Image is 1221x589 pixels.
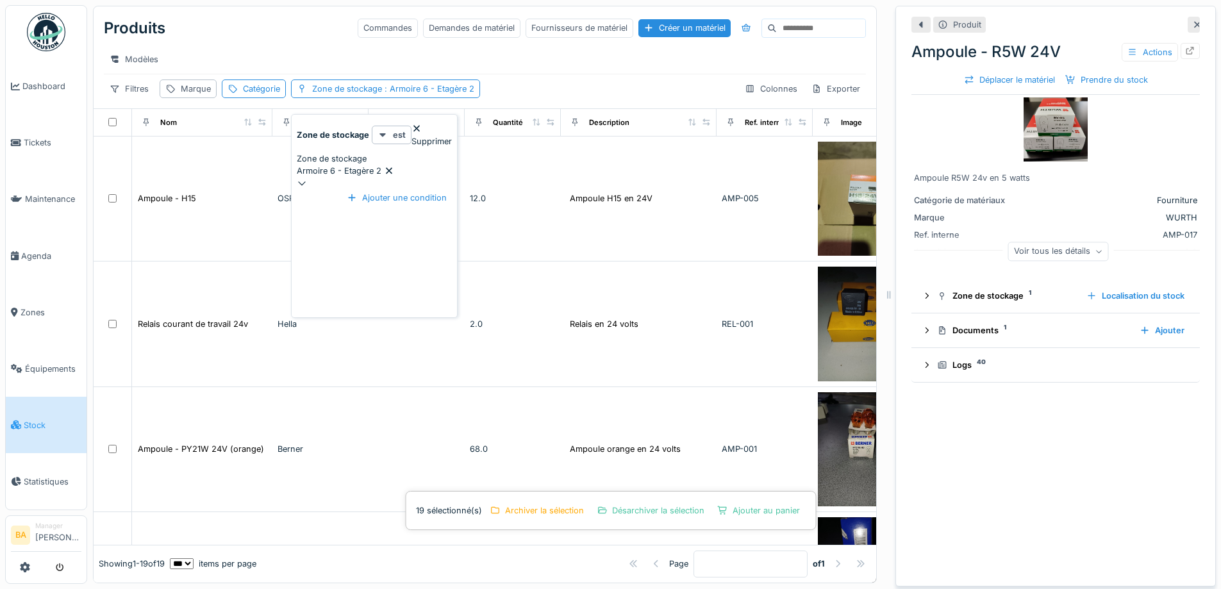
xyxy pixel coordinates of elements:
[911,40,1200,63] div: Ampoule - R5W 24V
[297,153,367,165] label: Zone de stockage
[914,229,1010,241] div: Ref. interne
[24,137,81,149] span: Tickets
[11,526,30,545] li: BA
[243,83,280,95] div: Catégorie
[25,193,81,205] span: Maintenance
[1134,322,1190,339] div: Ajouter
[813,558,825,570] strong: of 1
[21,250,81,262] span: Agenda
[138,192,196,204] div: Ampoule - H15
[745,117,785,128] div: Ref. interne
[411,122,452,147] div: Supprimer
[24,419,81,431] span: Stock
[638,19,731,37] div: Créer un matériel
[470,443,556,455] div: 68.0
[937,290,1076,302] div: Zone de stockage
[818,267,904,381] img: Relais courant de travail 24v
[1024,97,1088,162] img: Ampoule - R5W 24V
[914,194,1010,206] div: Catégorie de matériaux
[138,443,264,455] div: Ampoule - PY21W 24V (orange)
[181,83,211,95] div: Marque
[104,50,164,69] div: Modèles
[1008,242,1109,261] div: Voir tous les détails
[24,476,81,488] span: Statistiques
[1081,287,1190,304] div: Localisation du stock
[99,558,165,570] div: Showing 1 - 19 of 19
[722,443,808,455] div: AMP-001
[470,192,556,204] div: 12.0
[937,359,1184,371] div: Logs
[1015,229,1197,241] div: AMP-017
[917,285,1195,308] summary: Zone de stockage1Localisation du stock
[818,142,904,256] img: Ampoule - H15
[589,117,629,128] div: Description
[312,83,474,95] div: Zone de stockage
[382,84,474,94] span: : Armoire 6 - Etagère 2
[470,318,556,330] div: 2.0
[405,491,816,530] div: 19 sélectionné(s)
[1015,194,1197,206] div: Fourniture
[739,79,803,98] div: Colonnes
[917,353,1195,377] summary: Logs40
[35,521,81,549] li: [PERSON_NAME]
[914,212,1010,224] div: Marque
[170,558,256,570] div: items per page
[953,19,981,31] div: Produit
[493,117,523,128] div: Quantité
[526,19,633,37] div: Fournisseurs de matériel
[22,80,81,92] span: Dashboard
[806,79,866,98] div: Exporter
[138,318,248,330] div: Relais courant de travail 24v
[1015,212,1197,224] div: WURTH
[1060,71,1153,88] div: Prendre du stock
[712,502,805,519] div: Ajouter au panier
[297,165,452,177] div: Armoire 6 - Etagère 2
[21,306,81,319] span: Zones
[104,79,154,98] div: Filtres
[485,502,589,519] div: Archiver la sélection
[35,521,81,531] div: Manager
[25,363,81,375] span: Équipements
[937,324,1129,336] div: Documents
[841,117,862,128] div: Image
[722,192,808,204] div: AMP-005
[959,71,1060,88] div: Déplacer le matériel
[917,319,1195,342] summary: Documents1Ajouter
[570,443,681,455] div: Ampoule orange en 24 volts
[570,192,652,204] div: Ampoule H15 en 24V
[342,189,452,206] div: Ajouter une condition
[278,318,363,330] div: Hella
[722,318,808,330] div: REL-001
[393,129,406,141] strong: est
[592,502,710,519] div: Désarchiver la sélection
[104,12,165,45] div: Produits
[1122,43,1178,62] div: Actions
[914,172,1197,184] div: Ampoule R5W 24v en 5 watts
[669,558,688,570] div: Page
[570,318,638,330] div: Relais en 24 volts
[423,19,520,37] div: Demandes de matériel
[818,392,904,507] img: Ampoule - PY21W 24V (orange)
[297,129,369,141] strong: Zone de stockage
[27,13,65,51] img: Badge_color-CXgf-gQk.svg
[160,117,177,128] div: Nom
[278,192,363,204] div: OSRAM
[278,443,363,455] div: Berner
[358,19,418,37] div: Commandes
